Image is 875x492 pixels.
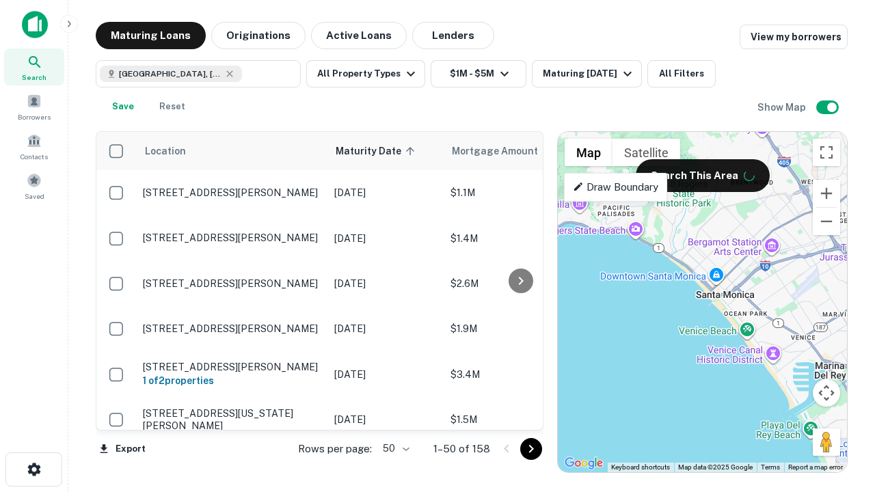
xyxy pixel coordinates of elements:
[211,22,306,49] button: Originations
[334,321,437,336] p: [DATE]
[22,11,48,38] img: capitalize-icon.png
[612,139,680,166] button: Show satellite imagery
[450,231,587,246] p: $1.4M
[96,439,149,459] button: Export
[334,185,437,200] p: [DATE]
[813,139,840,166] button: Toggle fullscreen view
[678,463,753,471] span: Map data ©2025 Google
[532,60,642,87] button: Maturing [DATE]
[334,231,437,246] p: [DATE]
[813,208,840,235] button: Zoom out
[444,132,594,170] th: Mortgage Amount
[4,167,64,204] a: Saved
[450,367,587,382] p: $3.4M
[143,361,321,373] p: [STREET_ADDRESS][PERSON_NAME]
[306,60,425,87] button: All Property Types
[740,25,848,49] a: View my borrowers
[143,232,321,244] p: [STREET_ADDRESS][PERSON_NAME]
[119,68,221,80] span: [GEOGRAPHIC_DATA], [GEOGRAPHIC_DATA], [GEOGRAPHIC_DATA]
[433,441,490,457] p: 1–50 of 158
[611,463,670,472] button: Keyboard shortcuts
[450,412,587,427] p: $1.5M
[813,180,840,207] button: Zoom in
[4,49,64,85] a: Search
[788,463,843,471] a: Report a map error
[18,111,51,122] span: Borrowers
[4,88,64,125] a: Borrowers
[431,60,526,87] button: $1M - $5M
[144,143,186,159] span: Location
[334,276,437,291] p: [DATE]
[573,179,658,195] p: Draw Boundary
[336,143,419,159] span: Maturity Date
[520,438,542,460] button: Go to next page
[22,72,46,83] span: Search
[136,132,327,170] th: Location
[150,93,194,120] button: Reset
[334,367,437,382] p: [DATE]
[143,373,321,388] h6: 1 of 2 properties
[377,439,412,459] div: 50
[412,22,494,49] button: Lenders
[561,454,606,472] a: Open this area in Google Maps (opens a new window)
[25,191,44,202] span: Saved
[761,463,780,471] a: Terms (opens in new tab)
[647,60,716,87] button: All Filters
[143,277,321,290] p: [STREET_ADDRESS][PERSON_NAME]
[813,379,840,407] button: Map camera controls
[450,276,587,291] p: $2.6M
[143,187,321,199] p: [STREET_ADDRESS][PERSON_NAME]
[101,93,145,120] button: Save your search to get updates of matches that match your search criteria.
[311,22,407,49] button: Active Loans
[452,143,556,159] span: Mortgage Amount
[543,66,636,82] div: Maturing [DATE]
[334,412,437,427] p: [DATE]
[565,139,612,166] button: Show street map
[96,22,206,49] button: Maturing Loans
[558,132,847,472] div: 0 0
[757,100,808,115] h6: Show Map
[298,441,372,457] p: Rows per page:
[21,151,48,162] span: Contacts
[4,128,64,165] a: Contacts
[327,132,444,170] th: Maturity Date
[561,454,606,472] img: Google
[143,407,321,432] p: [STREET_ADDRESS][US_STATE][PERSON_NAME]
[450,185,587,200] p: $1.1M
[636,159,770,192] button: Search This Area
[143,323,321,335] p: [STREET_ADDRESS][PERSON_NAME]
[450,321,587,336] p: $1.9M
[807,383,875,448] iframe: Chat Widget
